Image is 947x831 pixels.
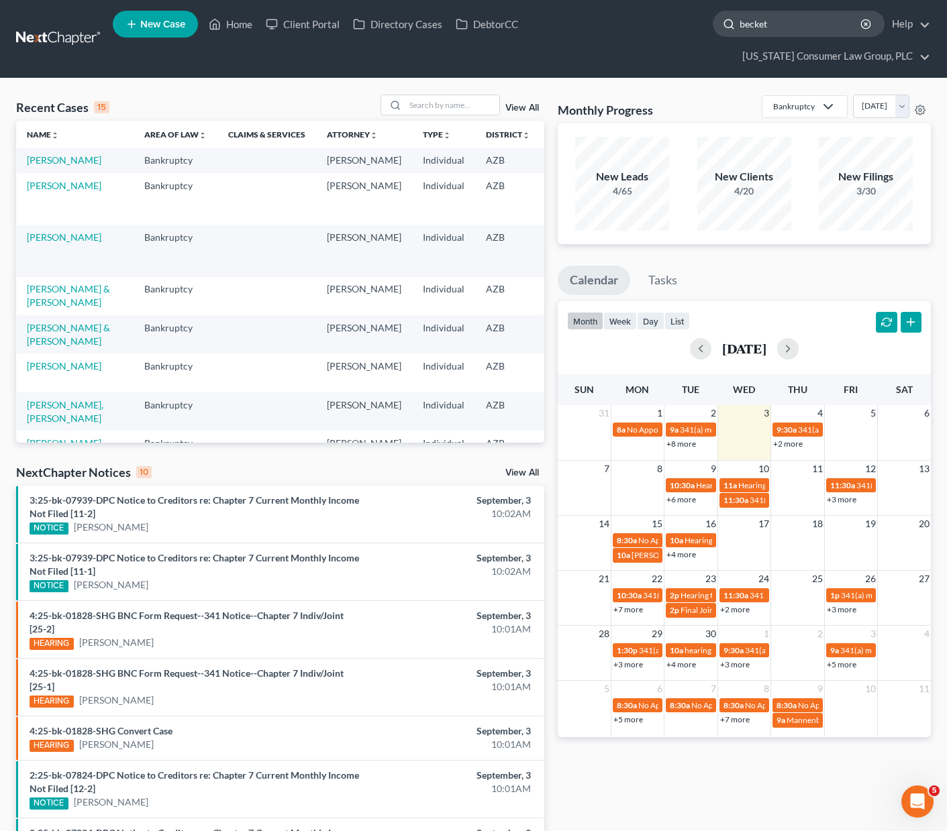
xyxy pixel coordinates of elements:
span: hearing for [PERSON_NAME] [685,645,788,655]
span: 9a [670,425,679,435]
span: 8 [762,681,770,697]
span: 11 [917,681,931,697]
span: 4 [923,626,931,642]
td: 7 [541,392,608,431]
span: Mon [626,384,649,395]
td: Bankruptcy [134,353,217,392]
div: HEARING [30,696,74,708]
span: 13 [917,461,931,477]
span: 10a [617,550,630,560]
span: Hearing for [PERSON_NAME] [685,535,789,545]
span: Fri [844,384,858,395]
td: Bankruptcy [134,431,217,482]
div: NOTICE [30,580,68,592]
a: [PERSON_NAME] [27,180,101,191]
a: +3 more [613,659,643,669]
td: Bankruptcy [134,277,217,315]
div: September, 3 [372,724,531,738]
span: 24 [757,571,770,587]
a: +7 more [720,714,750,724]
span: 15 [650,516,664,532]
span: 4 [816,405,824,421]
span: 11:30a [724,495,748,505]
div: HEARING [30,740,74,752]
td: Individual [412,173,475,225]
span: 18 [811,516,824,532]
span: [PERSON_NAME] Arbitration Hearing [632,550,765,560]
a: +6 more [666,494,696,504]
span: 17 [757,516,770,532]
a: [PERSON_NAME] & [PERSON_NAME] [27,322,110,347]
span: 8a [617,425,626,435]
a: DebtorCC [449,12,525,36]
a: Home [202,12,259,36]
a: +5 more [613,714,643,724]
a: [PERSON_NAME] [74,520,148,534]
iframe: Intercom live chat [901,785,934,818]
span: 2 [709,405,717,421]
a: [PERSON_NAME] [79,636,154,649]
span: 341(a) meeting for [PERSON_NAME] & [PERSON_NAME] [745,645,946,655]
a: +4 more [666,549,696,559]
a: [PERSON_NAME] [79,738,154,751]
span: 23 [704,571,717,587]
td: 7 [541,315,608,353]
i: unfold_more [522,131,530,140]
a: +3 more [720,659,750,669]
a: View All [505,103,539,113]
span: 8:30a [670,700,690,710]
a: Nameunfold_more [27,129,59,140]
td: [PERSON_NAME] [316,173,412,225]
a: [PERSON_NAME], [PERSON_NAME] [27,399,103,424]
span: 9a [777,715,785,725]
th: Claims & Services [217,121,316,148]
span: 26 [864,571,877,587]
td: 7 [541,431,608,482]
span: 27 [917,571,931,587]
span: 341(a) meeting for [PERSON_NAME] [798,425,928,435]
div: September, 3 [372,494,531,507]
td: [PERSON_NAME] [316,315,412,353]
td: [PERSON_NAME] [316,353,412,392]
a: Calendar [558,266,630,295]
td: [PERSON_NAME] [316,431,412,482]
a: +7 more [613,604,643,614]
span: 19 [864,516,877,532]
td: Individual [412,315,475,353]
span: 341(a) meeting for [PERSON_NAME] [639,645,768,655]
span: No Appointments [638,535,701,545]
i: unfold_more [51,131,59,140]
td: [PERSON_NAME] [316,392,412,431]
td: AZB [475,315,541,353]
button: day [637,312,664,330]
input: Search by name... [740,11,862,36]
a: Directory Cases [346,12,449,36]
span: 9 [709,461,717,477]
span: 5 [929,785,940,796]
span: 341 Hearing for Copic, Milosh [750,590,855,600]
span: 11:30a [830,480,855,490]
span: 5 [603,681,611,697]
span: 341(a) meeting for [PERSON_NAME] [680,425,809,435]
div: September, 3 [372,551,531,565]
td: 7 [541,277,608,315]
a: 4:25-bk-01828-SHG BNC Form Request--341 Notice--Chapter 7 Indiv/Joint [25-1] [30,667,344,692]
div: 10 [136,466,152,478]
td: Individual [412,431,475,482]
span: Hearing for [PERSON_NAME] et [PERSON_NAME] Kouffie [696,480,901,490]
a: Help [885,12,930,36]
span: 3 [762,405,770,421]
div: September, 3 [372,667,531,680]
span: 8:30a [617,700,637,710]
a: [US_STATE] Consumer Law Group, PLC [736,44,930,68]
span: 11:30a [724,590,748,600]
span: No Appointments [745,700,807,710]
span: 11 [811,461,824,477]
input: Search by name... [405,95,499,115]
div: Bankruptcy [773,101,815,112]
div: 10:01AM [372,782,531,795]
td: AZB [475,225,541,276]
td: AZB [475,353,541,392]
div: 4/20 [697,184,791,198]
div: Recent Cases [16,99,109,115]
